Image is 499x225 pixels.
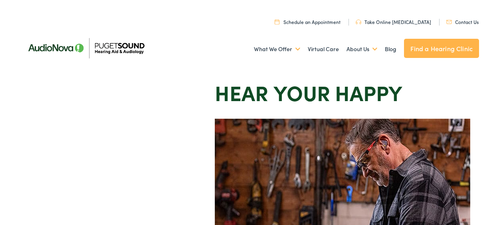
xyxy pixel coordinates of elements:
a: Schedule an Appointment [275,18,341,25]
a: What We Offer [254,34,300,64]
a: Take Online [MEDICAL_DATA] [356,18,431,25]
strong: Hear [215,78,268,107]
strong: your Happy [273,78,402,107]
a: Blog [385,34,396,64]
a: Find a Hearing Clinic [404,39,479,58]
img: utility icon [446,20,452,24]
a: About Us [347,34,377,64]
img: utility icon [275,19,279,24]
img: utility icon [356,20,361,24]
a: Virtual Care [308,34,339,64]
a: Contact Us [446,18,479,25]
